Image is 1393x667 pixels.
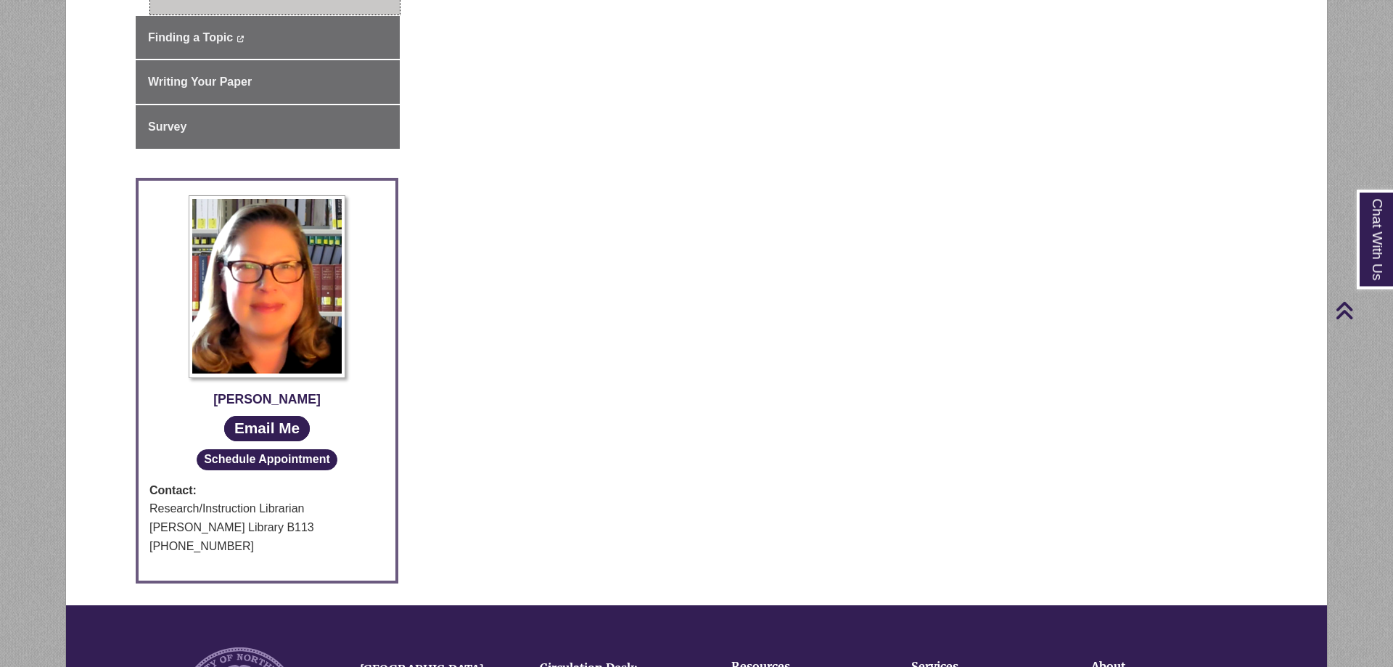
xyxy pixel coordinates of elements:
[1335,300,1389,320] a: Back to Top
[236,36,244,42] i: This link opens in a new window
[149,195,385,409] a: Profile Photo [PERSON_NAME]
[149,499,385,536] div: Research/Instruction Librarian [PERSON_NAME] Library B113
[149,481,385,500] strong: Contact:
[148,31,233,44] span: Finding a Topic
[224,416,309,441] a: Email Me
[148,75,252,88] span: Writing Your Paper
[189,195,345,378] img: Profile Photo
[197,449,338,470] button: Schedule Appointment
[148,120,186,133] span: Survey
[136,105,400,149] a: Survey
[149,537,385,556] div: [PHONE_NUMBER]
[136,60,400,104] a: Writing Your Paper
[136,16,400,60] a: Finding a Topic
[149,389,385,409] div: [PERSON_NAME]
